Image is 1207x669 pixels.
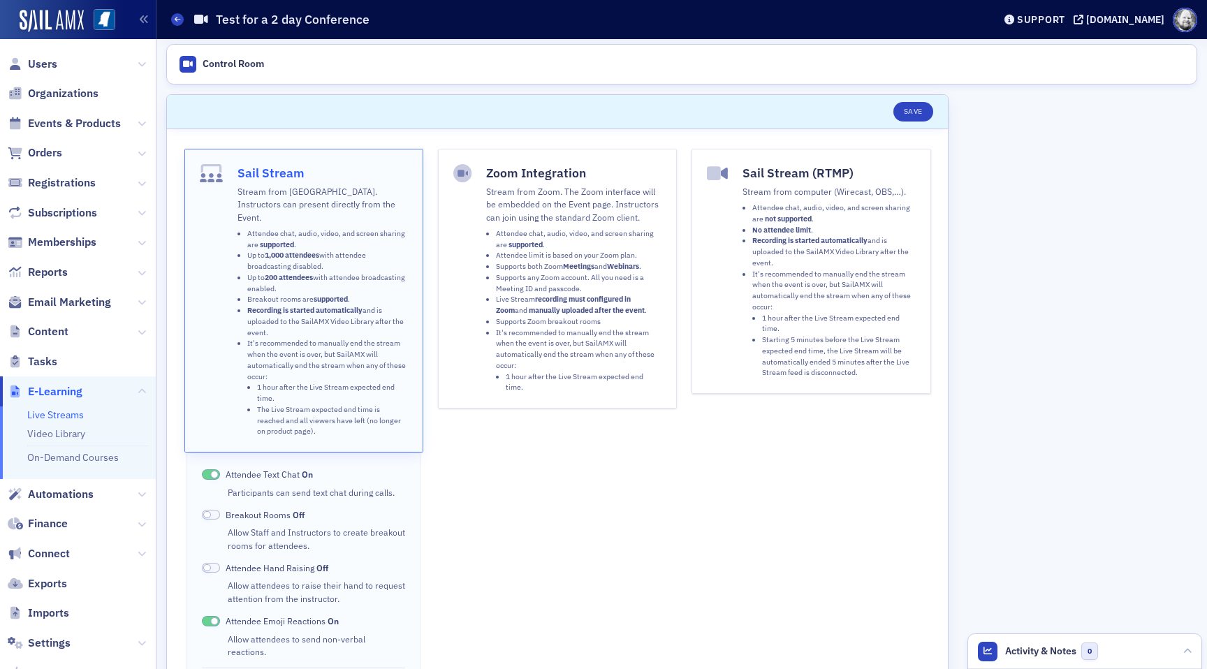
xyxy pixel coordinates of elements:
[28,487,94,502] span: Automations
[28,295,111,310] span: Email Marketing
[20,10,84,32] img: SailAMX
[8,116,121,131] a: Events & Products
[752,269,915,379] li: It's recommended to manually end the stream when the event is over, but SailAMX will automaticall...
[496,316,661,328] li: Supports Zoom breakout rooms
[28,605,69,621] span: Imports
[28,116,121,131] span: Events & Products
[314,294,348,304] strong: supported
[529,305,645,315] strong: manually uploaded after the event
[226,561,328,574] span: Attendee Hand Raising
[202,469,220,480] span: On
[265,272,313,282] strong: 200 attendees
[28,635,71,651] span: Settings
[893,102,933,122] button: Save
[247,250,408,272] li: Up to with attendee broadcasting disabled.
[1086,13,1164,26] div: [DOMAIN_NAME]
[27,427,85,440] a: Video Library
[8,576,67,591] a: Exports
[28,354,57,369] span: Tasks
[762,313,915,335] li: 1 hour after the Live Stream expected end time.
[94,9,115,31] img: SailAMX
[496,272,661,295] li: Supports any Zoom account. All you need is a Meeting ID and passcode.
[506,372,661,394] li: 1 hour after the Live Stream expected end time.
[752,225,915,236] li: .
[692,149,930,394] button: Sail Stream (RTMP)Stream from computer (Wirecast, OBS,…).Attendee chat, audio, video, and screen ...
[496,294,631,315] strong: recording must configured in Zoom
[247,305,363,315] strong: Recording is started automatically
[257,382,408,404] li: 1 hour after the Live Stream expected end time.
[8,145,62,161] a: Orders
[607,261,639,271] strong: Webinars
[28,175,96,191] span: Registrations
[752,235,915,268] li: and is uploaded to the SailAMX Video Library after the event.
[202,563,220,573] span: Off
[302,469,313,480] span: On
[743,185,915,198] p: Stream from computer (Wirecast, OBS,…).
[8,605,69,621] a: Imports
[247,228,408,251] li: Attendee chat, audio, video, and screen sharing are .
[8,205,97,221] a: Subscriptions
[762,334,915,378] li: Starting 5 minutes before the Live Stream expected end time, the Live Stream will be automaticall...
[8,235,96,250] a: Memberships
[496,250,661,261] li: Attendee limit is based on your Zoom plan.
[247,294,408,305] li: Breakout rooms are .
[226,615,339,627] span: Attendee Emoji Reactions
[496,228,661,251] li: Attendee chat, audio, video, and screen sharing are .
[496,328,661,394] li: It's recommended to manually end the stream when the event is over, but SailAMX will automaticall...
[28,384,82,399] span: E-Learning
[765,214,812,223] strong: not supported
[172,50,271,79] a: Control Room
[27,451,119,464] a: On-Demand Courses
[1074,15,1169,24] button: [DOMAIN_NAME]
[202,510,220,520] span: Off
[8,487,94,502] a: Automations
[496,261,661,272] li: Supports both Zoom and .
[328,615,339,626] span: On
[28,86,98,101] span: Organizations
[8,324,68,339] a: Content
[8,86,98,101] a: Organizations
[438,149,677,409] button: Zoom IntegrationStream from Zoom. The Zoom interface will be embedded on the Event page. Instruct...
[203,58,264,71] div: Control Room
[8,265,68,280] a: Reports
[752,225,811,235] strong: No attendee limit
[28,516,68,531] span: Finance
[216,11,370,28] h1: Test for a 2 day Conference
[28,265,68,280] span: Reports
[28,324,68,339] span: Content
[743,164,915,182] h4: Sail Stream (RTMP)
[1173,8,1197,32] span: Profile
[28,235,96,250] span: Memberships
[8,57,57,72] a: Users
[752,203,915,225] li: Attendee chat, audio, video, and screen sharing are .
[228,486,405,499] div: Participants can send text chat during calls.
[28,57,57,72] span: Users
[28,145,62,161] span: Orders
[237,164,408,182] h4: Sail Stream
[8,295,111,310] a: Email Marketing
[184,149,423,453] button: Sail StreamStream from [GEOGRAPHIC_DATA]. Instructors can present directly from the Event.Attende...
[247,305,408,338] li: and is uploaded to the SailAMX Video Library after the event.
[28,205,97,221] span: Subscriptions
[247,338,408,437] li: It's recommended to manually end the stream when the event is over, but SailAMX will automaticall...
[226,468,313,480] span: Attendee Text Chat
[1081,642,1099,660] span: 0
[8,354,57,369] a: Tasks
[84,9,115,33] a: View Homepage
[563,261,594,271] strong: Meetings
[228,526,405,552] div: Allow Staff and Instructors to create breakout rooms for attendees.
[260,240,294,249] strong: supported
[228,633,405,659] div: Allow attendees to send non-verbal reactions.
[257,404,408,437] li: The Live Stream expected end time is reached and all viewers have left (no longer on product page).
[8,635,71,651] a: Settings
[27,409,84,421] a: Live Streams
[28,546,70,561] span: Connect
[486,164,661,182] h4: Zoom Integration
[509,240,543,249] strong: supported
[293,509,305,520] span: Off
[486,185,661,223] p: Stream from Zoom. The Zoom interface will be embedded on the Event page. Instructors can join usi...
[1017,13,1065,26] div: Support
[237,185,408,223] p: Stream from [GEOGRAPHIC_DATA]. Instructors can present directly from the Event.
[316,562,328,573] span: Off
